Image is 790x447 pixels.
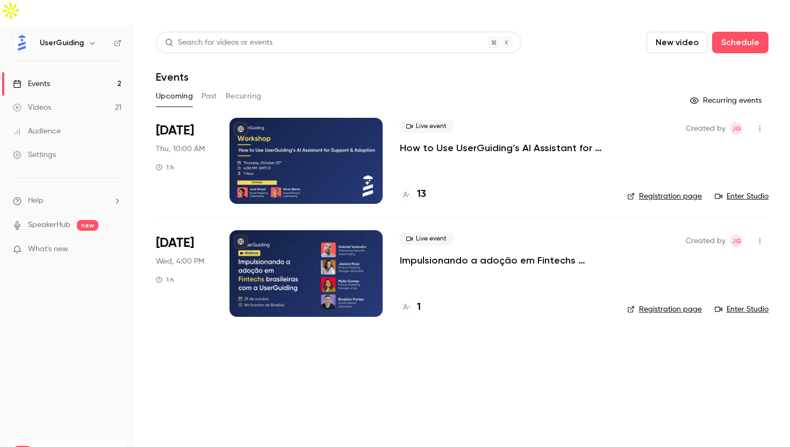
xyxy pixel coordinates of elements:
[13,150,56,160] div: Settings
[730,235,743,247] span: Joud Ghazal
[686,235,726,247] span: Created by
[417,187,426,202] h4: 13
[165,37,272,48] div: Search for videos or events
[732,235,741,247] span: JG
[712,32,769,53] button: Schedule
[28,244,68,255] span: What's new
[627,304,702,315] a: Registration page
[40,38,84,48] h6: UserGuiding
[156,256,204,267] span: Wed, 4:00 PM
[77,220,98,231] span: new
[13,102,51,113] div: Videos
[28,195,44,207] span: Help
[13,126,61,137] div: Audience
[400,254,610,267] a: Impulsionando a adoção em Fintechs brasileiras com a UserGuiding
[647,32,708,53] button: New video
[417,300,421,315] h4: 1
[156,70,189,83] h1: Events
[202,88,217,105] button: Past
[156,122,194,139] span: [DATE]
[28,219,70,231] a: SpeakerHub
[400,141,610,154] a: How to Use UserGuiding’s AI Assistant for Seamless Support and Adoption
[13,79,50,89] div: Events
[13,195,121,207] li: help-dropdown-opener
[156,88,193,105] button: Upcoming
[732,122,741,135] span: JG
[13,34,31,52] img: UserGuiding
[715,304,769,315] a: Enter Studio
[109,245,121,254] iframe: Noticeable Trigger
[400,232,453,245] span: Live event
[156,275,174,284] div: 1 h
[156,235,194,252] span: [DATE]
[156,163,174,172] div: 1 h
[685,92,769,109] button: Recurring events
[400,187,426,202] a: 13
[686,122,726,135] span: Created by
[226,88,262,105] button: Recurring
[156,230,212,316] div: Oct 29 Wed, 4:00 PM (America/Sao Paulo)
[156,144,205,154] span: Thu, 10:00 AM
[627,191,702,202] a: Registration page
[400,300,421,315] a: 1
[715,191,769,202] a: Enter Studio
[156,118,212,204] div: Oct 23 Thu, 4:00 PM (Europe/Istanbul)
[400,120,453,133] span: Live event
[730,122,743,135] span: Joud Ghazal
